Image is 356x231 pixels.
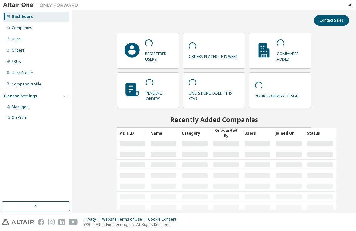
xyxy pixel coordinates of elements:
[84,217,102,222] div: Privacy
[12,25,32,30] div: Companies
[255,91,298,99] p: your company usage
[117,115,311,124] h2: Recently Added Companies
[276,128,302,138] div: Joined On
[148,217,180,222] div: Cookie Consent
[277,49,305,62] p: companies added
[3,2,81,8] img: Altair One
[213,128,239,138] div: Onboarded By
[12,82,41,87] div: Company Profile
[119,128,145,138] div: MDH ID
[12,48,25,53] div: Orders
[189,52,237,59] p: orders placed this week
[48,219,55,225] img: instagram.svg
[84,222,180,227] p: © 2025 Altair Engineering, Inc. All Rights Reserved.
[12,37,23,42] div: Users
[12,14,33,19] div: Dashboard
[145,49,173,62] p: registered users
[307,128,333,138] div: Status
[12,115,27,120] div: On Prem
[12,59,21,64] div: SKUs
[12,70,33,75] div: User Profile
[2,219,34,225] img: altair_logo.svg
[182,128,208,138] div: Category
[146,89,173,101] p: pending orders
[38,219,44,225] img: facebook.svg
[189,89,239,101] p: units purchased this year
[314,15,349,26] button: Contact Sales
[12,105,29,110] div: Managed
[4,94,37,99] div: License Settings
[69,219,78,225] img: youtube.svg
[150,128,177,138] div: Name
[244,128,271,138] div: Users
[58,219,65,225] img: linkedin.svg
[102,217,148,222] div: Website Terms of Use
